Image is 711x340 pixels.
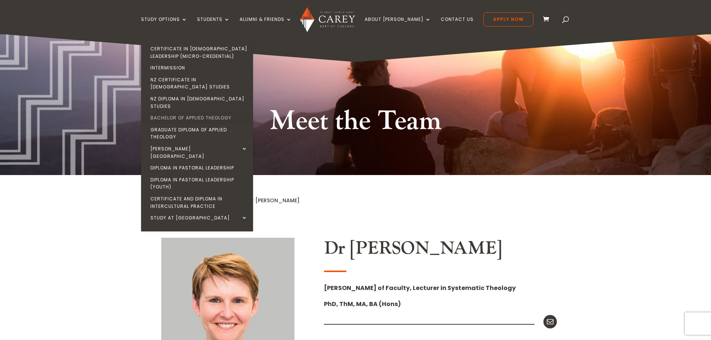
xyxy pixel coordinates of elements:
a: Apply Now [483,12,533,26]
a: About [PERSON_NAME] [365,17,431,34]
strong: [PERSON_NAME] of Faculty, Lecturer in Systematic Theology [324,284,516,292]
a: Study Options [141,17,187,34]
a: [PERSON_NAME][GEOGRAPHIC_DATA] [143,143,255,162]
a: NZ Diploma in [DEMOGRAPHIC_DATA] Studies [143,93,255,112]
a: Intermission [143,62,255,74]
a: Diploma in Pastoral Leadership [143,162,255,174]
a: Study at [GEOGRAPHIC_DATA] [143,212,255,224]
a: Bachelor of Applied Theology [143,112,255,124]
a: Graduate Diploma of Applied Theology [143,124,255,143]
strong: PhD, ThM, MA, BA (Hons) [324,300,401,308]
h2: Dr [PERSON_NAME] [324,238,557,263]
a: Certificate and Diploma in Intercultural Practice [143,193,255,212]
a: Certificate in [DEMOGRAPHIC_DATA] Leadership (Micro-credential) [143,43,255,62]
a: Contact Us [441,17,474,34]
div: Dr [PERSON_NAME] [248,196,300,206]
a: Diploma in Pastoral Leadership (Youth) [143,174,255,193]
a: Alumni & Friends [240,17,292,34]
h1: Meet the Team [257,104,455,143]
a: Students [197,17,230,34]
a: NZ Certificate in [DEMOGRAPHIC_DATA] Studies [143,74,255,93]
img: Carey Baptist College [300,7,355,32]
